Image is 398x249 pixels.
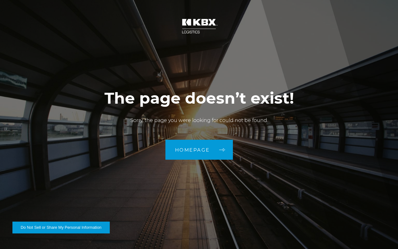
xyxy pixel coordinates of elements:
[367,219,398,249] iframe: Chat Widget
[175,148,210,152] span: Homepage
[165,140,233,160] a: Homepage arrow arrow
[104,89,294,107] h1: The page doesn’t exist!
[176,12,222,40] img: kbx logo
[104,117,294,124] p: Sorry, the page you were looking for could not be found.
[12,222,110,233] button: Do Not Sell or Share My Personal Information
